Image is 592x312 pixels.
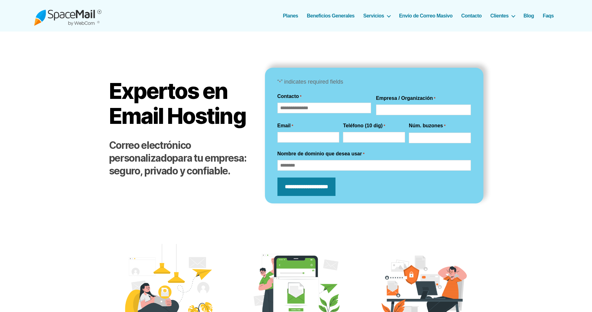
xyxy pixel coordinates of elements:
[277,122,293,129] label: Email
[409,122,446,129] label: Núm. buzones
[277,93,302,100] legend: Contacto
[399,13,453,19] a: Envío de Correo Masivo
[277,77,471,87] p: “ ” indicates required fields
[34,6,101,26] img: Spacemail
[543,13,554,19] a: Faqs
[363,13,390,19] a: Servicios
[109,139,252,178] h2: para tu empresa: seguro, privado y confiable.
[307,13,355,19] a: Beneficios Generales
[277,150,364,158] label: Nombre de dominio que desea usar
[490,13,515,19] a: Clientes
[109,139,191,164] strong: Correo electrónico personalizado
[343,122,385,129] label: Teléfono (10 dig)
[286,13,558,19] nav: Horizontal
[524,13,534,19] a: Blog
[376,95,436,102] label: Empresa / Organización
[109,79,252,128] h1: Expertos en Email Hosting
[461,13,482,19] a: Contacto
[283,13,298,19] a: Planes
